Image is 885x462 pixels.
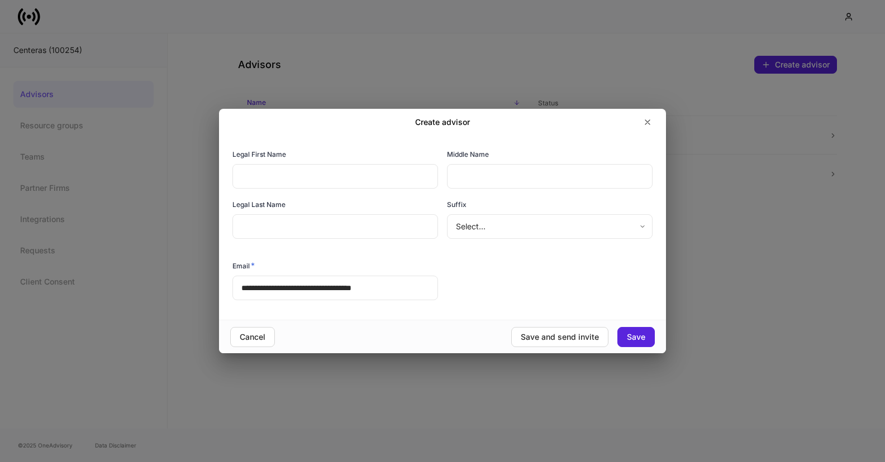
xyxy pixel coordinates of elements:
[521,333,599,341] div: Save and send invite
[232,199,286,210] h6: Legal Last Name
[230,327,275,347] button: Cancel
[415,117,470,128] h2: Create advisor
[232,149,286,160] h6: Legal First Name
[240,333,265,341] div: Cancel
[232,260,255,271] h6: Email
[617,327,655,347] button: Save
[511,327,608,347] button: Save and send invite
[447,149,489,160] h6: Middle Name
[447,199,467,210] h6: Suffix
[627,333,645,341] div: Save
[447,214,652,239] div: Select...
